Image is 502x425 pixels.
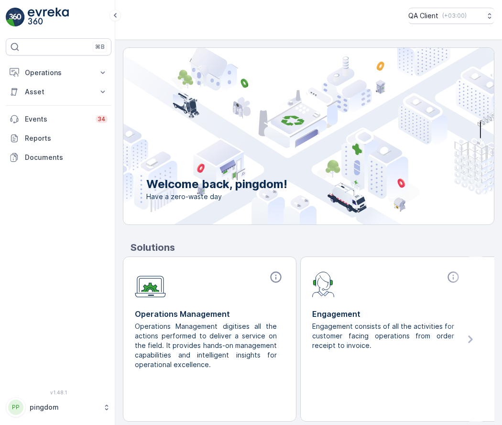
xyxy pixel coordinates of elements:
button: PPpingdom [6,397,111,417]
div: PP [8,400,23,415]
p: Reports [25,134,108,143]
p: Operations Management [135,308,284,320]
p: 34 [98,115,106,123]
p: pingdom [30,403,98,412]
p: Documents [25,153,108,162]
img: city illustration [80,48,494,224]
p: Events [25,114,90,124]
img: logo [6,8,25,27]
p: Solutions [131,240,494,255]
p: ⌘B [95,43,105,51]
a: Documents [6,148,111,167]
p: Asset [25,87,92,97]
p: Operations Management digitises all the actions performed to deliver a service on the field. It p... [135,322,277,369]
p: Engagement [312,308,462,320]
p: QA Client [408,11,438,21]
p: Operations [25,68,92,78]
a: Events34 [6,110,111,129]
img: logo_light-DOdMpM7g.png [28,8,69,27]
button: Asset [6,82,111,101]
p: Welcome back, pingdom! [146,177,287,192]
img: module-icon [312,270,335,297]
p: Engagement consists of all the activities for customer facing operations from order receipt to in... [312,322,454,350]
img: module-icon [135,270,166,298]
a: Reports [6,129,111,148]
button: Operations [6,63,111,82]
p: ( +03:00 ) [442,12,467,20]
span: Have a zero-waste day [146,192,287,201]
span: v 1.48.1 [6,390,111,395]
button: QA Client(+03:00) [408,8,494,24]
